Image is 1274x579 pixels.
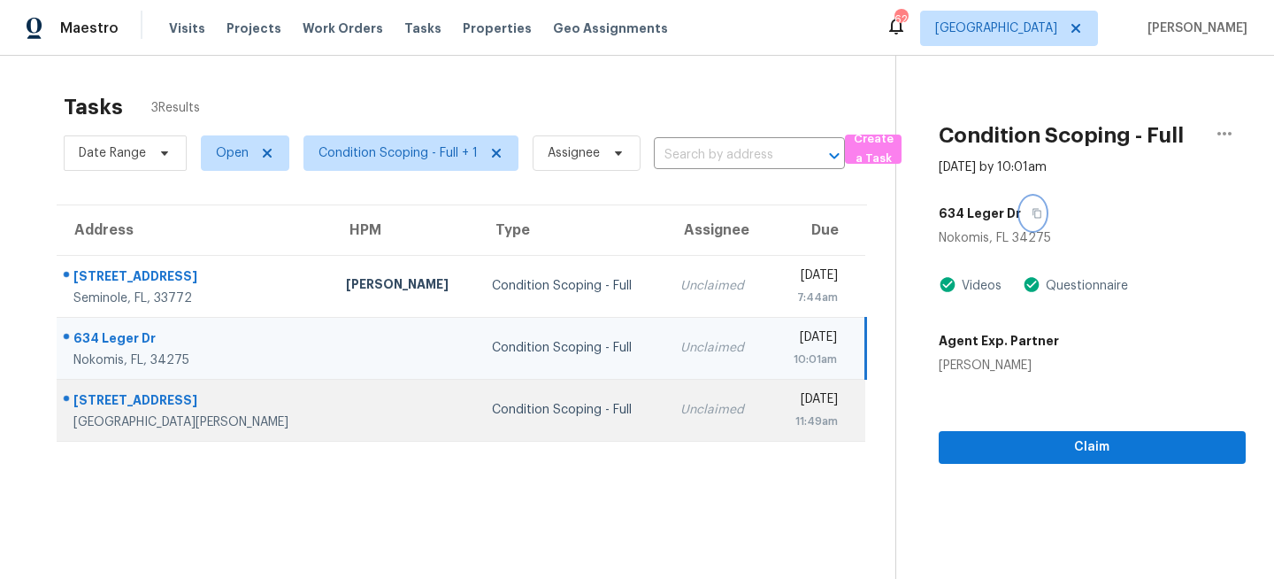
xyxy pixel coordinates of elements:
[783,266,838,289] div: [DATE]
[680,277,755,295] div: Unclaimed
[1040,277,1128,295] div: Questionnaire
[666,205,769,255] th: Assignee
[492,401,651,419] div: Condition Scoping - Full
[1021,197,1045,229] button: Copy Address
[956,277,1002,295] div: Videos
[1023,275,1040,294] img: Artifact Present Icon
[73,351,318,369] div: Nokomis, FL, 34275
[783,390,838,413] div: [DATE]
[769,205,865,255] th: Due
[463,19,532,37] span: Properties
[854,129,893,170] span: Create a Task
[939,205,1021,222] h5: 634 Leger Dr
[57,205,332,255] th: Address
[1140,19,1247,37] span: [PERSON_NAME]
[73,267,318,289] div: [STREET_ADDRESS]
[151,99,200,117] span: 3 Results
[783,289,838,306] div: 7:44am
[822,143,847,168] button: Open
[845,135,902,164] button: Create a Task
[226,19,281,37] span: Projects
[894,11,907,28] div: 62
[216,144,249,162] span: Open
[939,229,1246,247] div: Nokomis, FL 34275
[404,22,441,35] span: Tasks
[478,205,665,255] th: Type
[939,332,1059,350] h5: Agent Exp. Partner
[939,127,1184,144] h2: Condition Scoping - Full
[169,19,205,37] span: Visits
[79,144,146,162] span: Date Range
[492,339,651,357] div: Condition Scoping - Full
[783,351,837,368] div: 10:01am
[60,19,119,37] span: Maestro
[64,98,123,116] h2: Tasks
[783,413,838,430] div: 11:49am
[680,401,755,419] div: Unclaimed
[939,357,1059,374] div: [PERSON_NAME]
[332,205,479,255] th: HPM
[492,277,651,295] div: Condition Scoping - Full
[73,329,318,351] div: 634 Leger Dr
[680,339,755,357] div: Unclaimed
[935,19,1057,37] span: [GEOGRAPHIC_DATA]
[553,19,668,37] span: Geo Assignments
[303,19,383,37] span: Work Orders
[783,328,837,351] div: [DATE]
[939,158,1047,176] div: [DATE] by 10:01am
[953,436,1232,459] span: Claim
[939,275,956,294] img: Artifact Present Icon
[654,142,795,169] input: Search by address
[548,144,600,162] span: Assignee
[318,144,478,162] span: Condition Scoping - Full + 1
[73,413,318,431] div: [GEOGRAPHIC_DATA][PERSON_NAME]
[73,391,318,413] div: [STREET_ADDRESS]
[73,289,318,307] div: Seminole, FL, 33772
[346,275,464,297] div: [PERSON_NAME]
[939,431,1246,464] button: Claim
